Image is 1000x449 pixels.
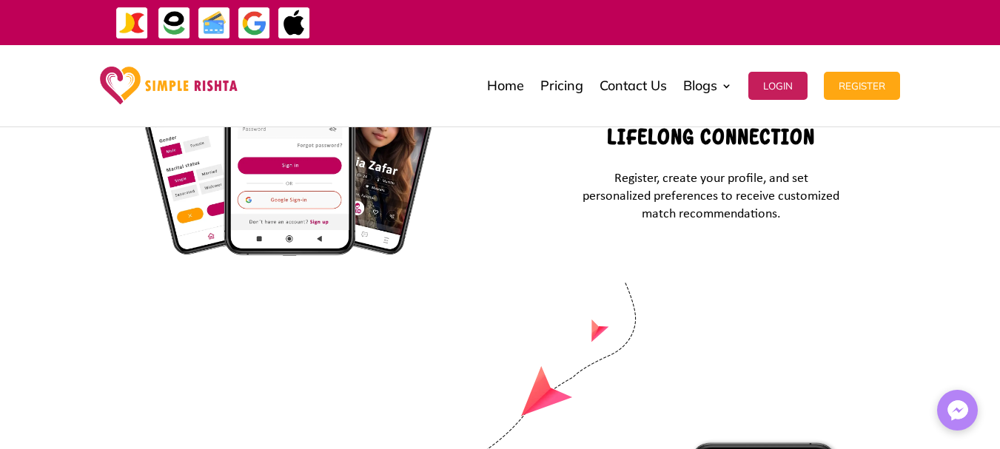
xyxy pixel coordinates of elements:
[487,49,524,123] a: Home
[238,7,271,40] img: GooglePay-icon
[278,7,311,40] img: ApplePay-icon
[824,72,900,100] button: Register
[540,49,583,123] a: Pricing
[158,7,191,40] img: EasyPaisa-icon
[943,396,973,425] img: Messenger
[748,49,808,123] a: Login
[824,49,900,123] a: Register
[115,7,149,40] img: JazzCash-icon
[600,49,667,123] a: Contact Us
[198,7,231,40] img: Credit Cards
[748,72,808,100] button: Login
[583,172,839,221] span: Register, create your profile, and set personalized preferences to receive customized match recom...
[683,49,732,123] a: Blogs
